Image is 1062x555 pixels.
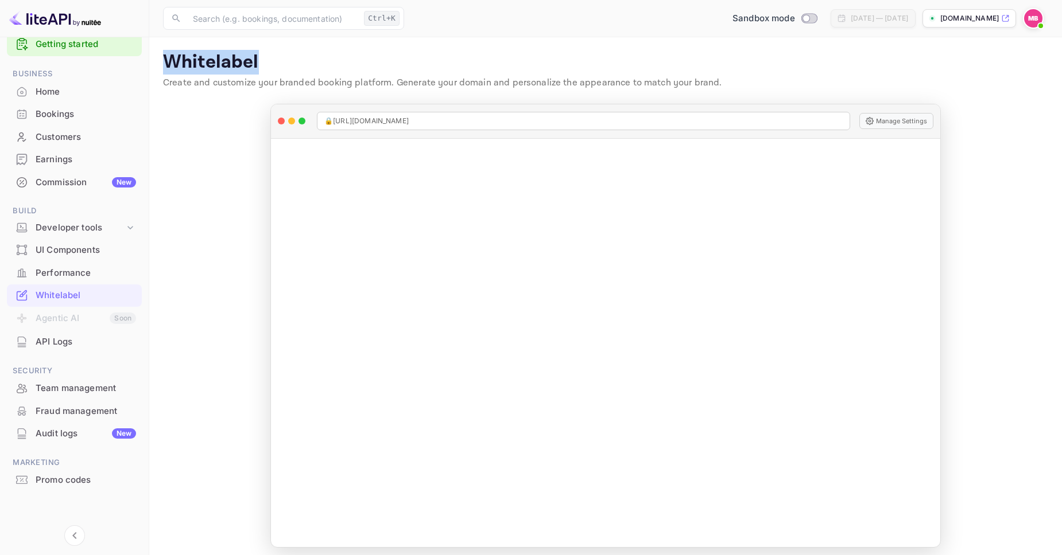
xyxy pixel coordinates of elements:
[36,176,136,189] div: Commission
[859,113,933,129] button: Manage Settings
[851,13,908,24] div: [DATE] — [DATE]
[7,262,142,284] div: Performance
[7,171,142,193] a: CommissionNew
[7,68,142,80] span: Business
[7,400,142,423] div: Fraud management
[7,103,142,126] div: Bookings
[7,331,142,352] a: API Logs
[36,405,136,418] div: Fraud management
[7,456,142,469] span: Marketing
[7,81,142,102] a: Home
[7,331,142,353] div: API Logs
[7,284,142,307] div: Whitelabel
[7,284,142,306] a: Whitelabel
[7,126,142,148] div: Customers
[64,525,85,546] button: Collapse navigation
[163,76,1048,90] p: Create and customize your branded booking platform. Generate your domain and personalize the appe...
[7,148,142,170] a: Earnings
[7,377,142,398] a: Team management
[36,108,136,121] div: Bookings
[186,7,359,30] input: Search (e.g. bookings, documentation)
[7,365,142,377] span: Security
[36,153,136,166] div: Earnings
[7,469,142,490] a: Promo codes
[7,400,142,421] a: Fraud management
[940,13,999,24] p: [DOMAIN_NAME]
[9,9,101,28] img: LiteAPI logo
[36,335,136,349] div: API Logs
[7,218,142,238] div: Developer tools
[7,377,142,400] div: Team management
[163,51,1048,74] p: Whitelabel
[36,38,136,51] a: Getting started
[36,382,136,395] div: Team management
[7,33,142,56] div: Getting started
[7,423,142,444] a: Audit logsNew
[1024,9,1042,28] img: Marc Bellmann
[364,11,400,26] div: Ctrl+K
[36,131,136,144] div: Customers
[112,177,136,187] div: New
[36,474,136,487] div: Promo codes
[732,12,795,25] span: Sandbox mode
[36,267,136,280] div: Performance
[36,289,136,302] div: Whitelabel
[7,103,142,124] a: Bookings
[112,428,136,439] div: New
[7,469,142,491] div: Promo codes
[36,85,136,99] div: Home
[7,171,142,194] div: CommissionNew
[324,116,409,126] span: 🔒 [URL][DOMAIN_NAME]
[7,205,142,217] span: Build
[7,81,142,103] div: Home
[7,262,142,283] a: Performance
[7,423,142,445] div: Audit logsNew
[36,427,136,440] div: Audit logs
[7,126,142,147] a: Customers
[36,244,136,257] div: UI Components
[36,221,125,234] div: Developer tools
[7,239,142,260] a: UI Components
[7,148,142,171] div: Earnings
[728,12,821,25] div: Switch to Production mode
[7,239,142,261] div: UI Components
